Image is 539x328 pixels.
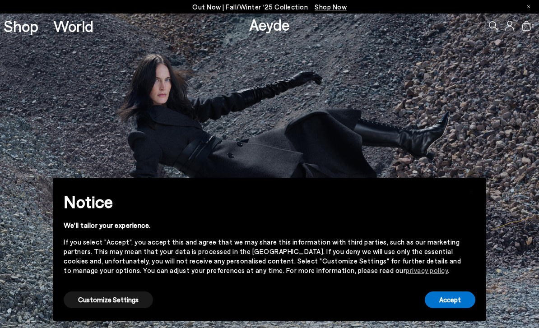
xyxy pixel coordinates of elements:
button: Customize Settings [64,291,153,308]
button: Close this notice [461,180,483,202]
div: We'll tailor your experience. [64,221,461,230]
button: Accept [425,291,475,308]
span: × [469,185,475,198]
h2: Notice [64,190,461,213]
div: If you select "Accept", you accept this and agree that we may share this information with third p... [64,237,461,275]
a: privacy policy [406,266,448,274]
